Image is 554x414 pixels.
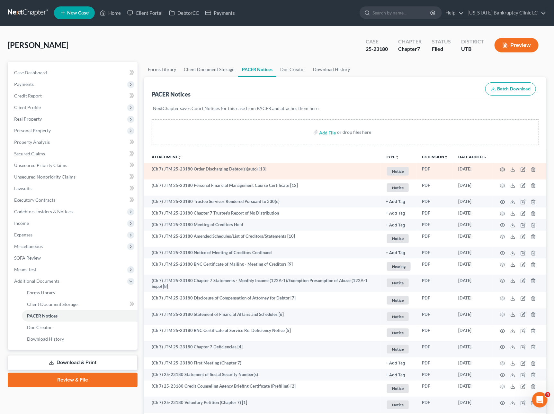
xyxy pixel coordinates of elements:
[417,258,453,275] td: PDF
[366,38,388,45] div: Case
[387,183,409,192] span: Notice
[398,38,422,45] div: Chapter
[417,381,453,397] td: PDF
[444,155,448,159] i: unfold_more
[387,262,411,271] span: Hearing
[386,166,412,177] a: Notice
[483,155,487,159] i: expand_more
[14,151,45,156] span: Secured Claims
[386,311,412,322] a: Notice
[417,357,453,369] td: PDF
[14,255,41,261] span: SOFA Review
[144,231,381,247] td: (Ch 7) JTM 25-23180 Amended Schedules/List of Creditors/Statements [10]
[417,196,453,207] td: PDF
[417,275,453,292] td: PDF
[417,179,453,196] td: PDF
[14,162,67,168] span: Unsecured Priority Claims
[453,219,492,231] td: [DATE]
[14,267,36,272] span: Means Test
[144,219,381,231] td: (Ch 7) JTM 25-23180 Meeting of Creditors Held
[453,341,492,357] td: [DATE]
[386,198,412,205] a: + Add Tag
[386,250,412,256] a: + Add Tag
[453,292,492,308] td: [DATE]
[144,179,381,196] td: (Ch 7) JTM 25-23180 Personal Financial Management Course Certificate [12]
[144,163,381,179] td: (Ch 7) JTM 25-23180 Order Discharging Debtor(s)(auto) [13]
[417,46,420,52] span: 7
[9,136,138,148] a: Property Analysis
[366,45,388,53] div: 25-23180
[386,155,399,159] button: TYPEunfold_more
[9,171,138,183] a: Unsecured Nonpriority Claims
[180,62,238,77] a: Client Document Storage
[22,287,138,299] a: Forms Library
[386,383,412,394] a: Notice
[9,160,138,171] a: Unsecured Priority Claims
[9,183,138,194] a: Lawsuits
[386,261,412,272] a: Hearing
[417,163,453,179] td: PDF
[386,400,412,410] a: Notice
[453,196,492,207] td: [DATE]
[386,210,412,216] a: + Add Tag
[417,308,453,325] td: PDF
[67,11,89,15] span: New Case
[395,155,399,159] i: unfold_more
[14,116,42,122] span: Real Property
[453,381,492,397] td: [DATE]
[387,279,409,287] span: Notice
[14,209,73,214] span: Codebtors Insiders & Notices
[453,357,492,369] td: [DATE]
[144,308,381,325] td: (Ch 7) JTM 25-23180 Statement of Financial Affairs and Schedules [6]
[276,62,309,77] a: Doc Creator
[417,397,453,413] td: PDF
[442,7,464,19] a: Help
[9,252,138,264] a: SOFA Review
[8,355,138,370] a: Download & Print
[27,336,64,342] span: Download History
[309,62,354,77] a: Download History
[27,313,58,318] span: PACER Notices
[372,7,431,19] input: Search by name...
[545,392,550,397] span: 4
[14,174,76,179] span: Unsecured Nonpriority Claims
[387,384,409,393] span: Notice
[22,310,138,322] a: PACER Notices
[202,7,238,19] a: Payments
[417,219,453,231] td: PDF
[144,275,381,292] td: (Ch 7) JTM 25-23180 Chapter 7 Statements - Monthly Income (122A-1)/Exemption Presumption of Abuse...
[14,139,50,145] span: Property Analysis
[532,392,548,408] iframe: Intercom live chat
[144,357,381,369] td: (Ch 7) JTM 25-23180 First Meeting (Chapter 7)
[417,207,453,219] td: PDF
[14,220,29,226] span: Income
[9,90,138,102] a: Credit Report
[386,372,412,378] a: + Add Tag
[14,197,55,203] span: Executory Contracts
[453,247,492,258] td: [DATE]
[144,62,180,77] a: Forms Library
[458,154,487,159] a: Date Added expand_more
[461,45,484,53] div: UTB
[14,105,41,110] span: Client Profile
[398,45,422,53] div: Chapter
[27,325,52,330] span: Doc Creator
[387,312,409,321] span: Notice
[387,328,409,337] span: Notice
[387,234,409,243] span: Notice
[453,231,492,247] td: [DATE]
[386,373,405,377] button: + Add Tag
[453,275,492,292] td: [DATE]
[485,82,536,96] button: Batch Download
[166,7,202,19] a: DebtorCC
[14,70,47,75] span: Case Dashboard
[386,223,405,227] button: + Add Tag
[22,299,138,310] a: Client Document Storage
[8,373,138,387] a: Review & File
[386,360,412,366] a: + Add Tag
[144,381,381,397] td: (Ch 7) 25-23180 Credit Counseling Agency Briefing Certificate (Prefiling) [2]
[422,154,448,159] a: Extensionunfold_more
[387,296,409,305] span: Notice
[453,207,492,219] td: [DATE]
[144,258,381,275] td: (Ch 7) JTM 25-23180 BNC Certificate of Mailing - Meeting of Creditors [9]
